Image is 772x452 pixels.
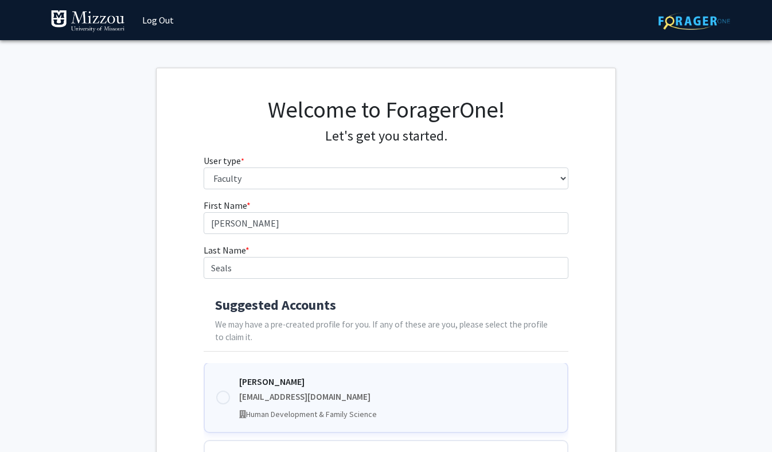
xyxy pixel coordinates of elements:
iframe: Chat [9,400,49,443]
div: [PERSON_NAME] [239,375,556,388]
div: [EMAIL_ADDRESS][DOMAIN_NAME] [239,391,556,404]
img: ForagerOne Logo [658,12,730,30]
p: We may have a pre-created profile for you. If any of these are you, please select the profile to ... [215,318,557,345]
span: Human Development & Family Science [246,409,377,419]
img: University of Missouri Logo [50,10,125,33]
h4: Suggested Accounts [215,297,557,314]
h1: Welcome to ForagerOne! [204,96,569,123]
span: First Name [204,200,247,211]
span: Last Name [204,244,245,256]
h4: Let's get you started. [204,128,569,145]
label: User type [204,154,244,167]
